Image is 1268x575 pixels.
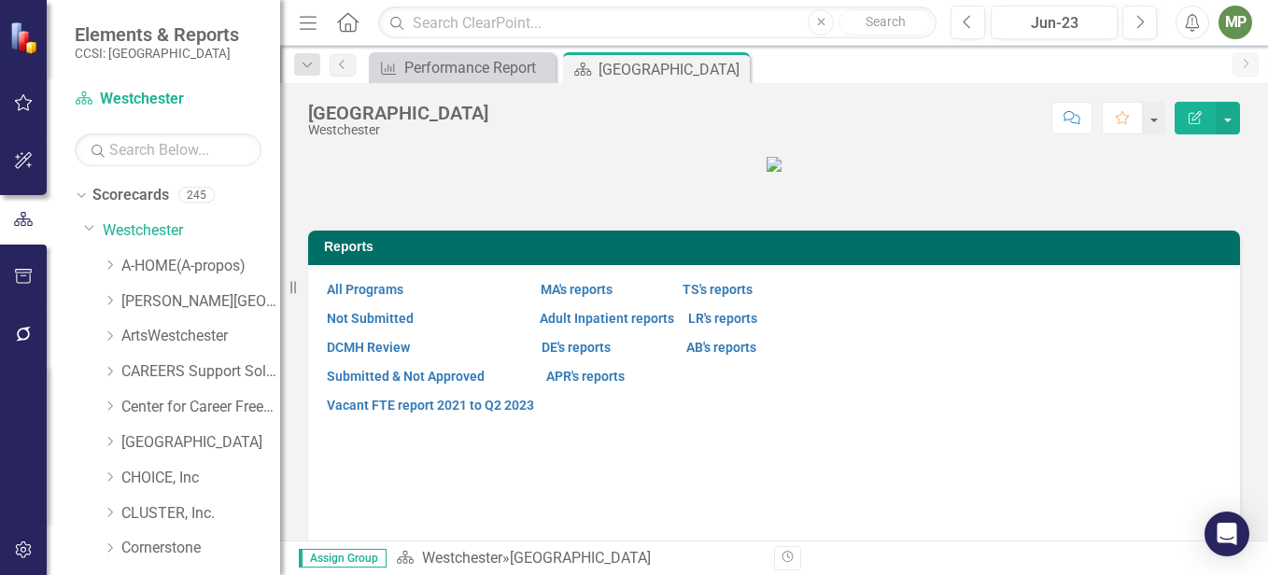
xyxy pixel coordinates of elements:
h3: Reports [324,240,1231,254]
a: Scorecards [92,185,169,206]
small: CCSI: [GEOGRAPHIC_DATA] [75,46,239,61]
span: Assign Group [299,549,387,568]
div: 245 [178,188,215,203]
input: Search Below... [75,133,261,166]
div: Westchester [308,123,488,137]
button: Jun-23 [991,6,1118,39]
input: Search ClearPoint... [378,7,937,39]
a: APR's reports [546,369,625,384]
a: A-HOME(A-propos) [121,256,280,277]
div: Jun-23 [997,12,1111,35]
a: All Programs [327,282,403,297]
a: AB's reports [686,340,756,355]
a: CLUSTER, Inc. [121,503,280,525]
div: [GEOGRAPHIC_DATA] [599,58,745,81]
a: ArtsWestchester [121,326,280,347]
div: Open Intercom Messenger [1205,512,1249,556]
a: Not Submitted [327,311,414,326]
a: Submitted & Not Approved [327,369,485,384]
a: CHOICE, Inc [121,468,280,489]
div: » [396,548,760,569]
button: Search [838,9,932,35]
span: Elements & Reports [75,23,239,46]
img: WC_countylogo07_2023_300h.jpg [767,157,782,172]
a: [PERSON_NAME][GEOGRAPHIC_DATA] [121,291,280,313]
a: Center for Career Freedom [121,397,280,418]
a: Vacant FTE report 2021 to Q2 2023 [327,398,534,413]
a: Westchester [103,220,280,242]
div: Performance Report [404,56,551,79]
a: LR's reports [688,311,757,326]
div: [GEOGRAPHIC_DATA] [308,103,488,123]
a: Adult Inpatient reports [540,311,674,326]
div: [GEOGRAPHIC_DATA] [510,549,651,567]
a: DE's reports [542,340,611,355]
span: Search [866,14,906,29]
a: Performance Report [373,56,551,79]
a: MA's reports [541,282,613,297]
a: [GEOGRAPHIC_DATA] [121,432,280,454]
a: Westchester [422,549,502,567]
a: CAREERS Support Solutions [121,361,280,383]
a: Westchester [75,89,261,110]
button: MP [1219,6,1252,39]
a: TS's reports [683,282,753,297]
a: Cornerstone [121,538,280,559]
a: DCMH Review [327,340,410,355]
img: ClearPoint Strategy [9,21,42,54]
